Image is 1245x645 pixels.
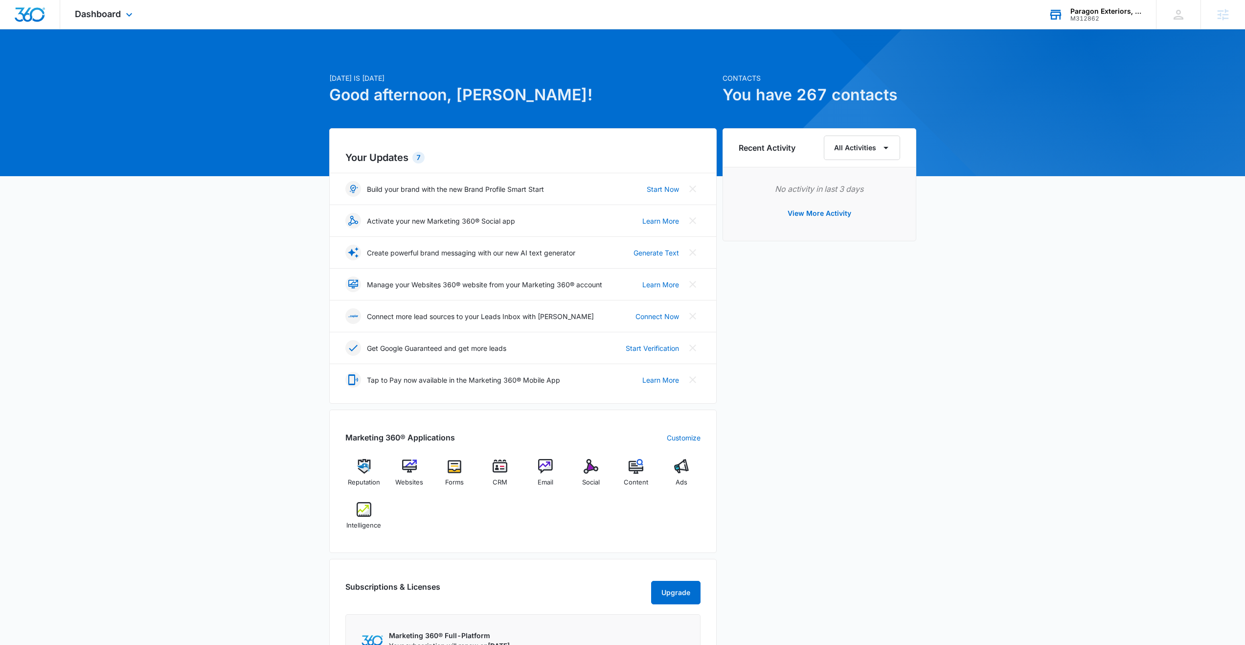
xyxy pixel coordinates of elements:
[538,478,553,487] span: Email
[685,276,701,292] button: Close
[723,73,916,83] p: Contacts
[390,459,428,494] a: Websites
[345,581,440,600] h2: Subscriptions & Licenses
[635,311,679,322] a: Connect Now
[572,459,610,494] a: Social
[685,308,701,324] button: Close
[642,375,679,385] a: Learn More
[436,459,474,494] a: Forms
[626,343,679,353] a: Start Verification
[634,248,679,258] a: Generate Text
[481,459,519,494] a: CRM
[367,375,560,385] p: Tap to Pay now available in the Marketing 360® Mobile App
[345,432,455,443] h2: Marketing 360® Applications
[367,279,602,290] p: Manage your Websites 360® website from your Marketing 360® account
[778,202,861,225] button: View More Activity
[685,181,701,197] button: Close
[642,279,679,290] a: Learn More
[685,340,701,356] button: Close
[582,478,600,487] span: Social
[493,478,507,487] span: CRM
[395,478,423,487] span: Websites
[651,581,701,604] button: Upgrade
[345,150,701,165] h2: Your Updates
[667,433,701,443] a: Customize
[345,502,383,537] a: Intelligence
[367,184,544,194] p: Build your brand with the new Brand Profile Smart Start
[647,184,679,194] a: Start Now
[617,459,655,494] a: Content
[685,372,701,388] button: Close
[624,478,648,487] span: Content
[824,136,900,160] button: All Activities
[642,216,679,226] a: Learn More
[348,478,380,487] span: Reputation
[739,183,900,195] p: No activity in last 3 days
[685,213,701,229] button: Close
[527,459,565,494] a: Email
[367,248,575,258] p: Create powerful brand messaging with our new AI text generator
[329,73,717,83] p: [DATE] is [DATE]
[367,343,506,353] p: Get Google Guaranteed and get more leads
[445,478,464,487] span: Forms
[685,245,701,260] button: Close
[367,311,594,322] p: Connect more lead sources to your Leads Inbox with [PERSON_NAME]
[1070,7,1142,15] div: account name
[329,83,717,107] h1: Good afternoon, [PERSON_NAME]!
[75,9,121,19] span: Dashboard
[1070,15,1142,22] div: account id
[367,216,515,226] p: Activate your new Marketing 360® Social app
[412,152,425,163] div: 7
[346,521,381,530] span: Intelligence
[663,459,701,494] a: Ads
[723,83,916,107] h1: You have 267 contacts
[676,478,687,487] span: Ads
[389,630,510,641] p: Marketing 360® Full-Platform
[345,459,383,494] a: Reputation
[739,142,795,154] h6: Recent Activity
